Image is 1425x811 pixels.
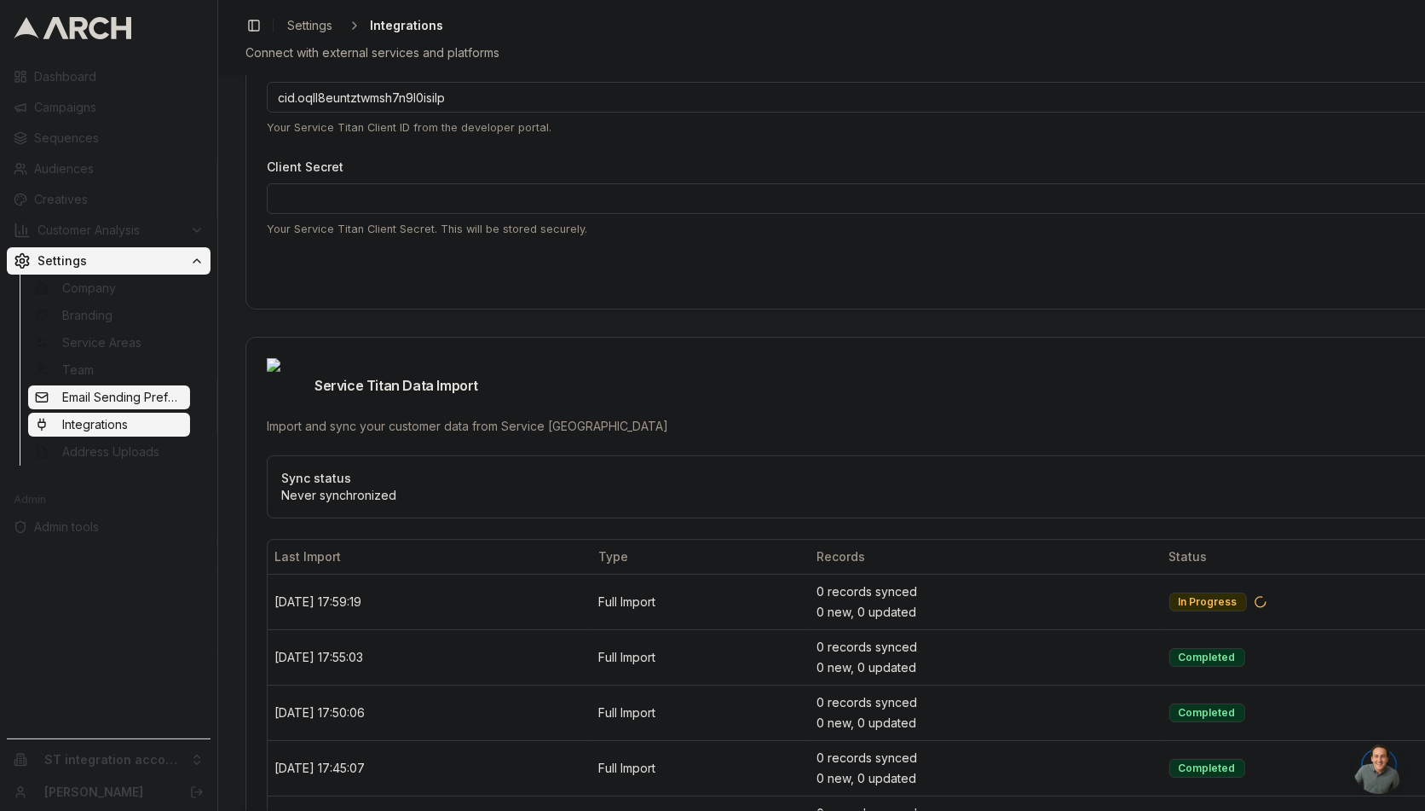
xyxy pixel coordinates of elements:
span: Integrations [62,416,128,433]
span: Dashboard [34,68,204,85]
button: Customer Analysis [7,217,211,244]
button: Log out [185,780,209,804]
td: Full Import [591,740,810,796]
a: Dashboard [7,63,211,90]
span: Company [62,280,116,297]
span: Admin tools [34,518,204,536]
a: Creatives [7,186,211,213]
div: Completed [1169,648,1245,667]
button: Settings [7,247,211,275]
img: Service Titan logo [267,358,308,413]
a: Email Sending Preferences [28,385,190,409]
div: 0 new, 0 updated [816,604,1156,621]
span: Service Areas [62,334,141,351]
span: Customer Analysis [37,222,183,239]
td: [DATE] 17:59:19 [268,574,591,629]
div: 0 new, 0 updated [816,659,1156,676]
div: 0 new, 0 updated [816,715,1156,732]
button: ST integration account [7,746,211,773]
p: Sync status [281,470,396,487]
span: Audiences [34,160,204,177]
a: Team [28,358,190,382]
td: Full Import [591,685,810,740]
th: Records [810,540,1162,574]
div: Completed [1169,704,1245,722]
td: [DATE] 17:50:06 [268,685,591,740]
span: Settings [287,17,332,34]
span: Branding [62,307,112,324]
div: 0 records synced [816,583,1156,600]
span: Email Sending Preferences [62,389,183,406]
a: Audiences [7,155,211,182]
span: Team [62,362,94,379]
a: Integrations [28,413,190,437]
span: ST integration account [44,752,183,768]
nav: breadcrumb [280,14,443,38]
div: In Progress [1169,593,1247,611]
a: Address Uploads [28,440,190,464]
span: Address Uploads [62,443,159,461]
div: Completed [1169,759,1245,778]
td: Full Import [591,574,810,629]
a: Company [28,276,190,300]
span: Campaigns [34,99,204,116]
label: Client Secret [267,159,343,174]
td: [DATE] 17:45:07 [268,740,591,796]
a: Admin tools [7,513,211,541]
th: Last Import [268,540,591,574]
span: Creatives [34,191,204,208]
span: Service Titan Data Import [267,358,478,413]
a: Service Areas [28,331,190,355]
a: Settings [280,14,339,38]
p: Never synchronized [281,487,396,504]
a: Branding [28,304,190,327]
span: Integrations [370,17,443,34]
div: 0 records synced [816,694,1156,711]
a: Open chat [1353,743,1405,794]
td: Full Import [591,629,810,685]
div: 0 records synced [816,639,1156,656]
td: [DATE] 17:55:03 [268,629,591,685]
th: Type [591,540,810,574]
span: Sequences [34,130,204,147]
a: Campaigns [7,94,211,121]
div: Admin [7,486,211,513]
div: 0 records synced [816,750,1156,767]
div: 0 new, 0 updated [816,770,1156,787]
a: Sequences [7,125,211,152]
a: [PERSON_NAME] [44,784,171,801]
span: Settings [37,252,183,269]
